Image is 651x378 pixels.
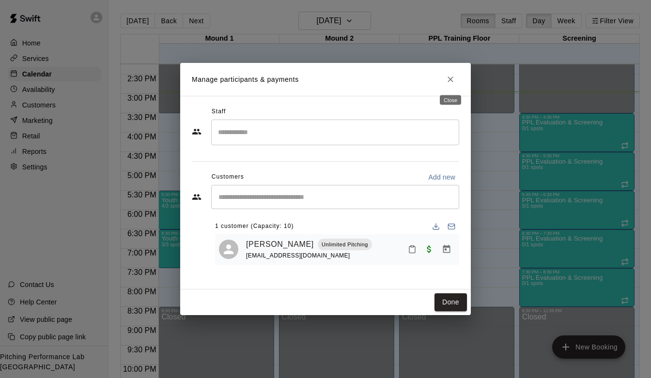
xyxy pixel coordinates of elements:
span: Staff [212,104,226,120]
button: Mark attendance [404,241,420,257]
span: Paid with Credit [420,245,438,253]
button: Add new [424,169,459,185]
span: [EMAIL_ADDRESS][DOMAIN_NAME] [246,252,350,259]
p: Add new [428,172,455,182]
div: Bryce Abrahamson [219,240,238,259]
p: Unlimited Pitching [322,241,368,249]
button: Download list [428,219,444,234]
span: 1 customer (Capacity: 10) [215,219,294,234]
div: Search staff [211,120,459,145]
button: Close [442,71,459,88]
button: Email participants [444,219,459,234]
span: Customers [212,169,244,185]
svg: Customers [192,192,201,202]
div: Close [440,95,461,105]
button: Manage bookings & payment [438,241,455,258]
a: [PERSON_NAME] [246,238,314,251]
div: Start typing to search customers... [211,185,459,209]
button: Done [434,293,467,311]
svg: Staff [192,127,201,136]
p: Manage participants & payments [192,75,299,85]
